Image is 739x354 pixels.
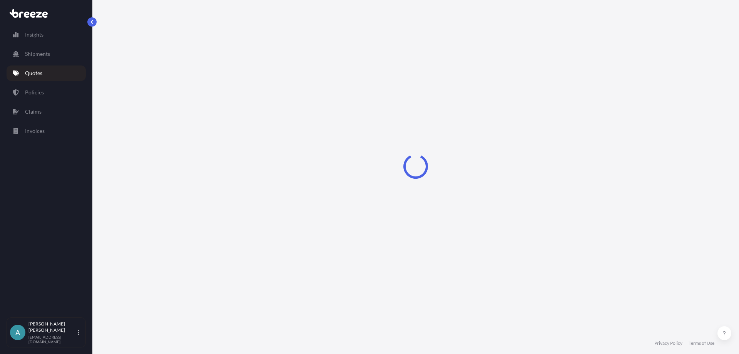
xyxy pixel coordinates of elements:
a: Insights [7,27,86,42]
p: Insights [25,31,43,39]
a: Privacy Policy [654,340,682,346]
p: Policies [25,89,44,96]
a: Claims [7,104,86,119]
span: A [15,329,20,336]
p: Quotes [25,69,42,77]
p: [PERSON_NAME] [PERSON_NAME] [28,321,76,333]
a: Quotes [7,65,86,81]
p: Invoices [25,127,45,135]
a: Terms of Use [689,340,714,346]
a: Policies [7,85,86,100]
p: Claims [25,108,42,116]
p: Shipments [25,50,50,58]
p: [EMAIL_ADDRESS][DOMAIN_NAME] [28,335,76,344]
a: Invoices [7,123,86,139]
a: Shipments [7,46,86,62]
